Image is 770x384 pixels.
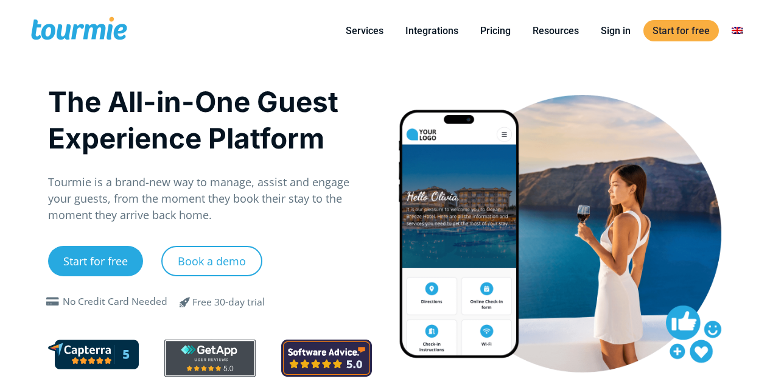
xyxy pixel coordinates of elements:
[592,23,640,38] a: Sign in
[48,174,373,223] p: Tourmie is a brand-new way to manage, assist and engage your guests, from the moment they book th...
[723,23,752,38] a: Switch to
[43,297,63,307] span: 
[161,246,262,276] a: Book a demo
[48,83,373,156] h1: The All-in-One Guest Experience Platform
[523,23,588,38] a: Resources
[396,23,467,38] a: Integrations
[63,295,167,309] div: No Credit Card Needed
[337,23,393,38] a: Services
[48,246,143,276] a: Start for free
[170,295,200,309] span: 
[643,20,719,41] a: Start for free
[192,295,265,310] div: Free 30-day trial
[471,23,520,38] a: Pricing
